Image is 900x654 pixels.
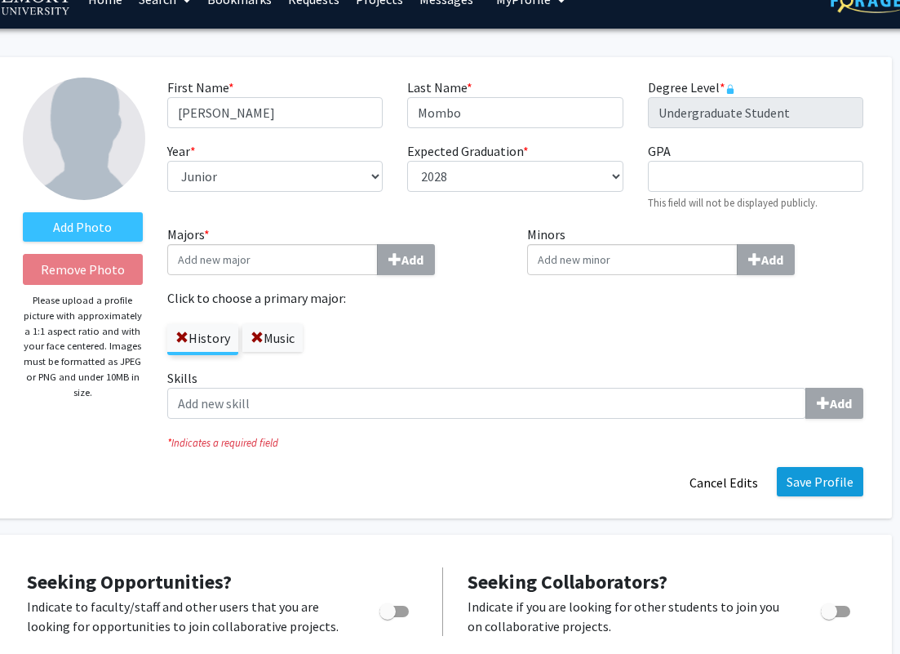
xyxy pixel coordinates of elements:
p: Please upload a profile picture with approximately a 1:1 aspect ratio and with your face centered... [23,293,143,400]
span: Seeking Collaborators? [468,569,667,594]
b: Add [830,395,852,412]
p: Indicate if you are looking for other students to join you on collaborative projects. [468,597,790,636]
button: Remove Photo [23,254,143,285]
div: Toggle [814,597,859,621]
img: Profile Picture [23,78,145,200]
b: Add [761,251,783,268]
div: Toggle [373,597,418,621]
label: Click to choose a primary major: [167,288,503,308]
i: Indicates a required field [167,435,863,451]
input: SkillsAdd [167,388,806,419]
label: AddProfile Picture [23,212,143,242]
p: Indicate to faculty/staff and other users that you are looking for opportunities to join collabor... [27,597,348,636]
input: Majors*Add [167,244,378,275]
label: GPA [648,141,671,161]
label: Last Name [407,78,472,97]
svg: This information is provided and automatically updated by Emory University and is not editable on... [725,84,735,94]
label: Skills [167,368,863,419]
label: History [167,324,238,352]
input: MinorsAdd [527,244,738,275]
label: Degree Level [648,78,735,97]
button: Skills [805,388,863,419]
small: This field will not be displayed publicly. [648,196,818,209]
button: Cancel Edits [679,467,769,498]
label: Minors [527,225,863,275]
label: Expected Graduation [407,141,529,161]
label: First Name [167,78,234,97]
label: Majors [167,225,503,275]
iframe: Chat [12,581,69,642]
b: Add [401,251,423,268]
label: Year [167,141,196,161]
button: Minors [737,244,795,275]
button: Save Profile [777,467,863,496]
span: Seeking Opportunities? [27,569,232,594]
label: Music [242,324,303,352]
button: Majors* [377,244,435,275]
